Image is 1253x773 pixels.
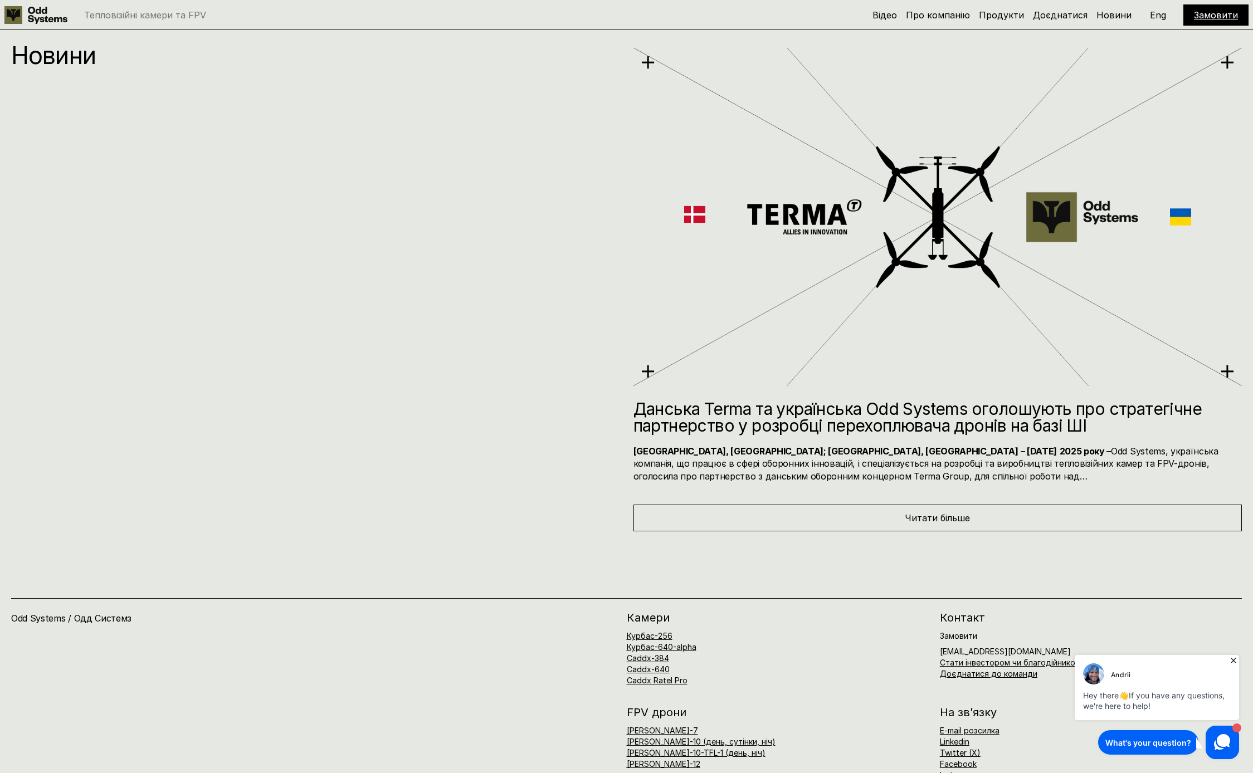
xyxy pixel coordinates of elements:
p: Тепловізійні камери та FPV [84,11,206,19]
strong: 2025 року – [1060,446,1111,457]
a: Twitter (X) [940,748,981,757]
h4: Odd Systems / Одд Системз [11,612,264,624]
a: [PERSON_NAME]-7 [627,726,698,735]
p: Новини [11,45,620,66]
a: Доєднатися до команди [940,669,1037,678]
a: Caddx Ratel Pro [627,676,688,685]
h2: FPV дрони [627,707,929,718]
a: Новини [1096,9,1132,21]
a: E-mail розсилка [940,726,1000,735]
a: Linkedin [940,737,969,746]
a: Доєднатися [1033,9,1088,21]
span: Читати більше [905,512,970,524]
a: [PERSON_NAME]-10 (день, сутінки, ніч) [627,737,776,746]
a: Продукти [979,9,1024,21]
a: Caddx-384 [627,653,669,663]
a: Facebook [940,759,977,769]
a: Замовити [940,631,977,640]
strong: [GEOGRAPHIC_DATA], [GEOGRAPHIC_DATA]; [GEOGRAPHIC_DATA], [GEOGRAPHIC_DATA] – [DATE] [633,446,1057,457]
a: [PERSON_NAME]-12 [627,759,700,769]
h2: На зв’язку [940,707,997,718]
a: Замовити [1194,9,1238,21]
a: [PERSON_NAME]-10-TFL-1 (день, ніч) [627,748,766,757]
a: Стати інвестором чи благодійником [940,658,1081,667]
h2: Данська Terma та українська Odd Systems оголошують про стратегічне партнерство у розробці перехоп... [633,400,1242,434]
a: Відео [872,9,897,21]
h6: [EMAIL_ADDRESS][DOMAIN_NAME] [940,632,1071,655]
a: Курбас-256 [627,631,672,640]
iframe: HelpCrunch [1072,652,1242,762]
a: Данська Terma та українська Odd Systems оголошують про стратегічне партнерство у розробці перехоп... [633,45,1242,532]
h4: Odd Systems, українська компанія, що працює в сфері оборонних інновацій, і спеціалізується на роз... [633,445,1242,482]
p: Eng [1150,11,1166,19]
h2: Камери [627,612,929,623]
a: Про компанію [906,9,970,21]
a: Курбас-640-alpha [627,642,696,652]
a: Caddx-640 [627,664,670,674]
h2: Контакт [940,612,1242,623]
